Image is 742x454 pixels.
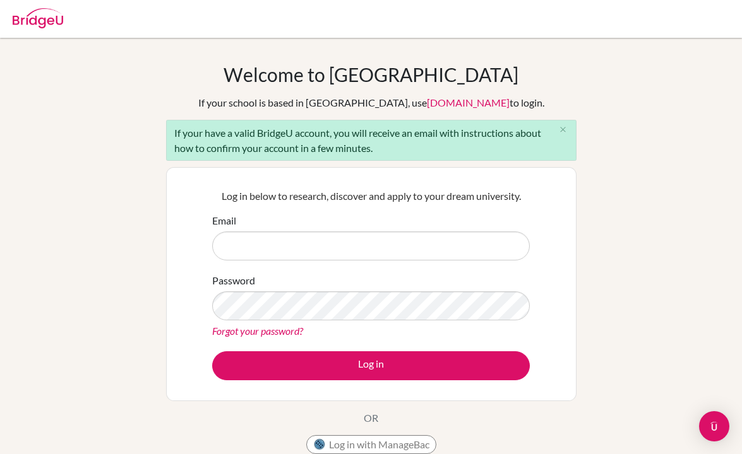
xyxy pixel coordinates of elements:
label: Password [212,273,255,288]
div: If your have a valid BridgeU account, you will receive an email with instructions about how to co... [166,120,577,161]
button: Close [551,120,576,139]
i: close [558,125,568,134]
div: If your school is based in [GEOGRAPHIC_DATA], use to login. [198,95,544,110]
p: Log in below to research, discover and apply to your dream university. [212,189,530,204]
a: Forgot your password? [212,325,303,337]
h1: Welcome to [GEOGRAPHIC_DATA] [224,63,518,86]
button: Log in with ManageBac [306,435,436,454]
img: Bridge-U [13,8,63,28]
div: Open Intercom Messenger [699,411,729,441]
a: [DOMAIN_NAME] [427,96,510,108]
p: OR [364,410,378,426]
label: Email [212,213,236,228]
button: Log in [212,351,530,380]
